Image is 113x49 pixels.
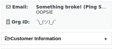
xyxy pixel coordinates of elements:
span: ¯\_(ツ)_/¯ [36,19,56,24]
span: OOPSIE [36,9,53,15]
h2: Customer Information [2,32,111,44]
strong: Email: [12,4,28,9]
strong: Org ID: [12,19,30,24]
